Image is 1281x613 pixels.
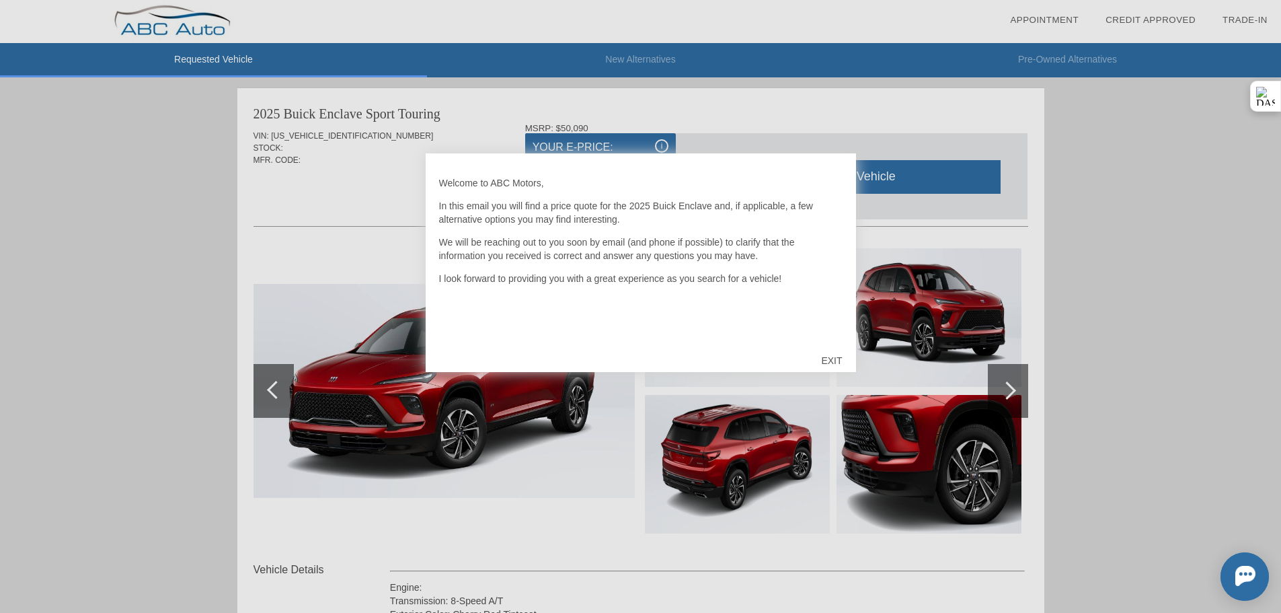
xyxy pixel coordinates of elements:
p: Welcome to ABC Motors, [439,176,843,190]
a: Trade-In [1222,15,1268,25]
p: I look forward to providing you with a great experience as you search for a vehicle! [439,272,843,285]
a: Appointment [1010,15,1079,25]
a: Credit Approved [1105,15,1196,25]
p: We will be reaching out to you soon by email (and phone if possible) to clarify that the informat... [439,236,843,262]
div: EXIT [808,340,855,381]
p: In this email you will find a price quote for the 2025 Buick Enclave and, if applicable, a few al... [439,199,843,226]
iframe: Chat Assistance [1160,540,1281,613]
